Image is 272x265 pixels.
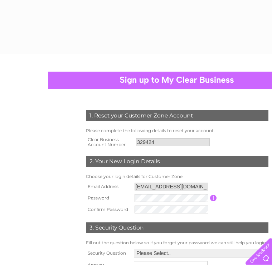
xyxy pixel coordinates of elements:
[84,181,133,192] th: Email Address
[84,247,132,259] th: Security Question
[84,192,133,204] th: Password
[84,238,270,247] td: Fill out the question below so if you forget your password we can still help you login.
[84,126,270,135] td: Please complete the following details to reset your account.
[84,204,133,215] th: Confirm Password
[210,195,217,201] input: Information
[84,172,270,181] td: Choose your login details for Customer Zone.
[86,156,268,167] div: 2. Your New Login Details
[86,110,268,121] div: 1. Reset your Customer Zone Account
[86,222,268,233] div: 3. Security Question
[84,135,134,149] th: Clear Business Account Number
